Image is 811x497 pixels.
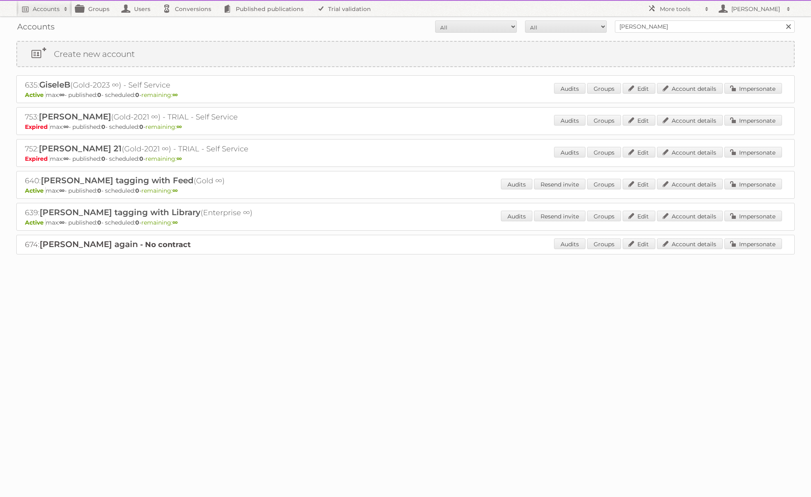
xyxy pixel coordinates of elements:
[39,144,122,153] span: [PERSON_NAME] 21
[25,155,786,162] p: max: - published: - scheduled: -
[623,238,655,249] a: Edit
[554,115,585,126] a: Audits
[63,155,69,162] strong: ∞
[657,179,723,189] a: Account details
[587,147,621,157] a: Groups
[172,187,178,194] strong: ∞
[41,175,194,185] span: [PERSON_NAME] tagging with Feed
[139,155,143,162] strong: 0
[176,123,182,130] strong: ∞
[25,187,46,194] span: Active
[25,112,311,122] h2: 753: (Gold-2021 ∞) - TRIAL - Self Service
[501,211,532,221] a: Audits
[724,238,782,249] a: Impersonate
[623,179,655,189] a: Edit
[657,83,723,94] a: Account details
[40,207,201,217] span: [PERSON_NAME] tagging with Library
[25,80,311,90] h2: 635: (Gold-2023 ∞) - Self Service
[219,1,312,16] a: Published publications
[118,1,159,16] a: Users
[135,219,139,226] strong: 0
[623,211,655,221] a: Edit
[587,115,621,126] a: Groups
[139,123,143,130] strong: 0
[713,1,795,16] a: [PERSON_NAME]
[724,211,782,221] a: Impersonate
[660,5,701,13] h2: More tools
[587,83,621,94] a: Groups
[59,187,65,194] strong: ∞
[554,147,585,157] a: Audits
[40,239,138,249] span: [PERSON_NAME] again
[97,219,101,226] strong: 0
[534,179,585,189] a: Resend invite
[63,123,69,130] strong: ∞
[587,238,621,249] a: Groups
[657,238,723,249] a: Account details
[25,207,311,218] h2: 639: (Enterprise ∞)
[657,147,723,157] a: Account details
[643,1,713,16] a: More tools
[729,5,782,13] h2: [PERSON_NAME]
[141,219,178,226] span: remaining:
[657,211,723,221] a: Account details
[657,115,723,126] a: Account details
[554,238,585,249] a: Audits
[25,219,46,226] span: Active
[39,112,111,121] span: [PERSON_NAME]
[72,1,118,16] a: Groups
[172,91,178,99] strong: ∞
[587,179,621,189] a: Groups
[623,83,655,94] a: Edit
[17,42,794,66] a: Create new account
[534,211,585,221] a: Resend invite
[145,123,182,130] span: remaining:
[724,83,782,94] a: Impersonate
[25,155,50,162] span: Expired
[97,91,101,99] strong: 0
[623,147,655,157] a: Edit
[101,155,105,162] strong: 0
[25,144,311,154] h2: 752: (Gold-2021 ∞) - TRIAL - Self Service
[25,240,191,249] a: 674:[PERSON_NAME] again - No contract
[16,1,72,16] a: Accounts
[501,179,532,189] a: Audits
[25,219,786,226] p: max: - published: - scheduled: -
[25,91,46,99] span: Active
[141,187,178,194] span: remaining:
[724,147,782,157] a: Impersonate
[25,123,786,130] p: max: - published: - scheduled: -
[141,91,178,99] span: remaining:
[59,219,65,226] strong: ∞
[159,1,219,16] a: Conversions
[39,80,70,90] span: GiseleB
[101,123,105,130] strong: 0
[25,175,311,186] h2: 640: (Gold ∞)
[623,115,655,126] a: Edit
[176,155,182,162] strong: ∞
[135,187,139,194] strong: 0
[724,179,782,189] a: Impersonate
[59,91,65,99] strong: ∞
[587,211,621,221] a: Groups
[25,187,786,194] p: max: - published: - scheduled: -
[33,5,60,13] h2: Accounts
[145,155,182,162] span: remaining:
[135,91,139,99] strong: 0
[724,115,782,126] a: Impersonate
[172,219,178,226] strong: ∞
[140,240,191,249] strong: - No contract
[312,1,379,16] a: Trial validation
[25,123,50,130] span: Expired
[97,187,101,194] strong: 0
[554,83,585,94] a: Audits
[25,91,786,99] p: max: - published: - scheduled: -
